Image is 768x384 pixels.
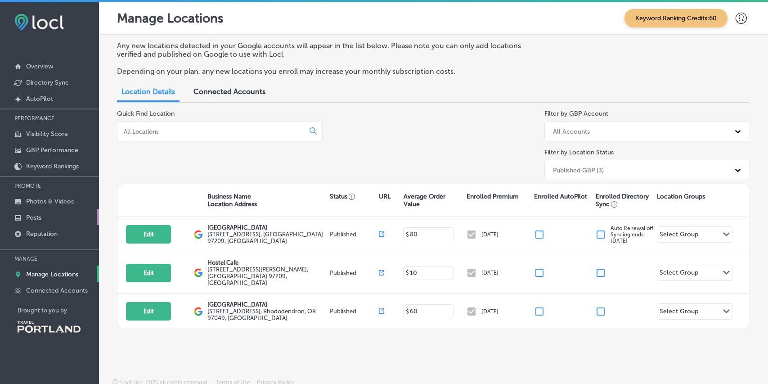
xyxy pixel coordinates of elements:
[207,193,257,208] p: Business Name Location Address
[544,110,608,117] label: Filter by GBP Account
[194,268,203,277] img: logo
[194,307,203,316] img: logo
[467,193,519,200] p: Enrolled Premium
[126,302,171,321] button: Edit
[26,146,78,154] p: GBP Performance
[406,270,409,276] p: $
[330,193,379,200] p: Status
[26,271,78,278] p: Manage Locations
[26,230,58,238] p: Reputation
[121,87,175,96] span: Location Details
[26,198,74,205] p: Photos & Videos
[544,149,614,156] label: Filter by Location Status
[117,110,175,117] label: Quick Find Location
[657,193,705,200] p: Location Groups
[207,266,328,286] label: [STREET_ADDRESS][PERSON_NAME] , [GEOGRAPHIC_DATA] 97209, [GEOGRAPHIC_DATA]
[660,230,698,241] div: Select Group
[26,79,69,86] p: Directory Sync
[117,41,529,59] p: Any new locations detected in your Google accounts will appear in the list below. Please note you...
[330,231,379,238] p: Published
[330,308,379,315] p: Published
[207,308,328,321] label: [STREET_ADDRESS] , Rhododendron, OR 97049, [GEOGRAPHIC_DATA]
[126,264,171,282] button: Edit
[534,193,587,200] p: Enrolled AutoPilot
[207,259,328,266] p: Hostel Cafe
[404,193,462,208] p: Average Order Value
[18,321,81,333] img: Travel Portland
[611,231,645,244] span: Syncing ends: [DATE]
[611,225,653,244] p: Auto Renewal off
[26,63,53,70] p: Overview
[481,308,499,315] p: [DATE]
[330,270,379,276] p: Published
[26,95,53,103] p: AutoPilot
[624,9,728,27] span: Keyword Ranking Credits: 60
[26,163,79,170] p: Keyword Rankings
[379,193,391,200] p: URL
[406,308,409,315] p: $
[553,127,590,135] div: All Accounts
[207,301,328,308] p: [GEOGRAPHIC_DATA]
[117,11,224,26] p: Manage Locations
[596,193,653,208] p: Enrolled Directory Sync
[660,307,698,318] div: Select Group
[481,231,499,238] p: [DATE]
[26,130,68,138] p: Visibility Score
[26,287,88,294] p: Connected Accounts
[117,67,529,76] p: Depending on your plan, any new locations you enroll may increase your monthly subscription costs.
[123,127,302,136] input: All Locations
[14,14,64,31] img: fda3e92497d09a02dc62c9cd864e3231.png
[406,231,409,238] p: $
[553,166,604,174] div: Published GBP (3)
[660,269,698,279] div: Select Group
[207,231,328,244] label: [STREET_ADDRESS] , [GEOGRAPHIC_DATA] 97209, [GEOGRAPHIC_DATA]
[193,87,265,96] span: Connected Accounts
[18,307,99,314] p: Brought to you by
[26,214,41,221] p: Posts
[481,270,499,276] p: [DATE]
[207,224,328,231] p: [GEOGRAPHIC_DATA]
[126,225,171,244] button: Edit
[194,230,203,239] img: logo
